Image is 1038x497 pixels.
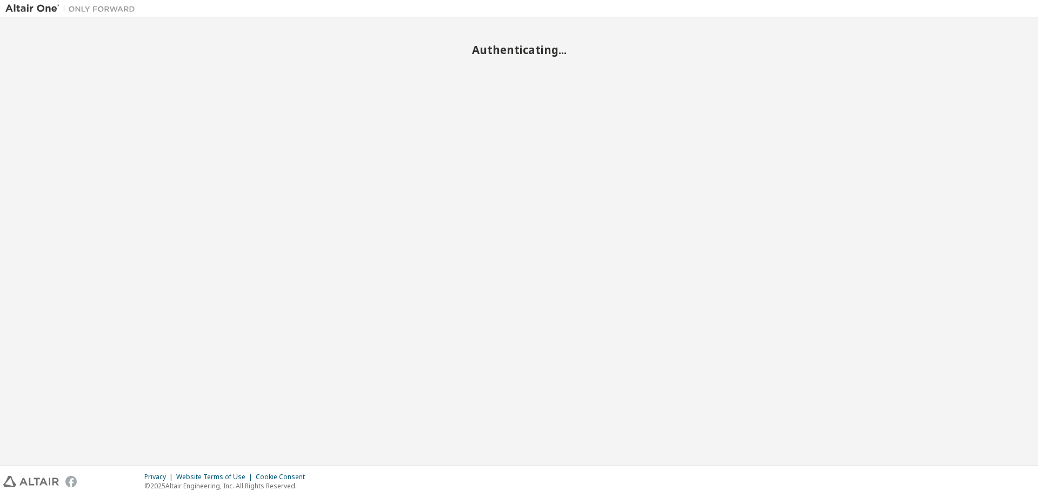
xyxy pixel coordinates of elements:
[5,3,141,14] img: Altair One
[144,481,311,491] p: © 2025 Altair Engineering, Inc. All Rights Reserved.
[3,476,59,487] img: altair_logo.svg
[256,473,311,481] div: Cookie Consent
[176,473,256,481] div: Website Terms of Use
[144,473,176,481] div: Privacy
[65,476,77,487] img: facebook.svg
[5,43,1033,57] h2: Authenticating...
